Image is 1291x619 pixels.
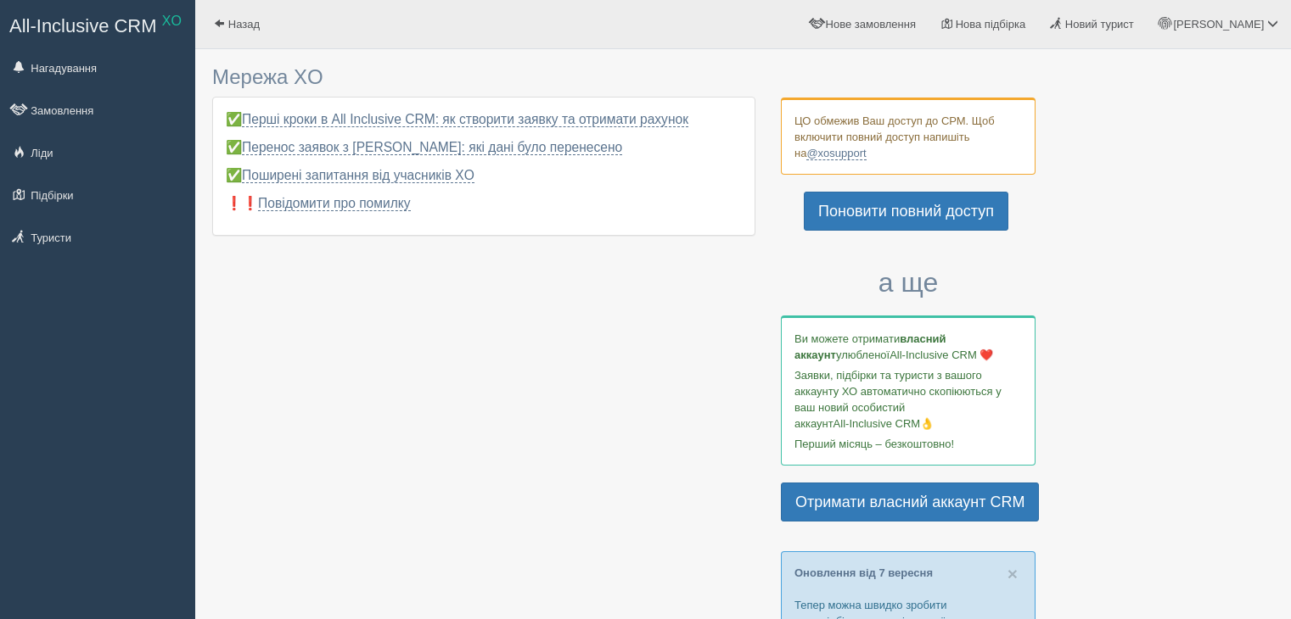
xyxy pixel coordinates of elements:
p: Заявки, підбірки та туристи з вашого аккаунту ХО автоматично скопіюються у ваш новий особистий ак... [794,367,1022,432]
a: Перенос заявок з [PERSON_NAME]: які дані було перенесено [242,140,622,155]
span: All-Inclusive CRM👌 [834,417,935,430]
sup: XO [162,14,182,28]
a: @xosupport [806,147,866,160]
p: ✅ [226,138,742,158]
a: Повідомити про помилку [258,196,411,211]
p: ✅ [226,166,742,186]
a: Перші кроки в All Inclusive CRM: як створити заявку та отримати рахунок [242,112,688,127]
h3: Мережа XO [212,66,755,88]
button: Close [1008,565,1018,583]
span: Нове замовлення [826,18,916,31]
div: ЦО обмежив Ваш доступ до СРМ. Щоб включити повний доступ напишіть на [781,98,1036,175]
a: All-Inclusive CRM XO [1,1,194,47]
p: Перший місяць – безкоштовно! [794,436,1022,452]
a: Поширені запитання від учасників XO [242,168,474,183]
span: All-Inclusive CRM [9,15,157,36]
span: [PERSON_NAME] [1173,18,1264,31]
h3: а ще [781,268,1036,298]
span: Новий турист [1065,18,1134,31]
span: × [1008,564,1018,583]
span: All-Inclusive CRM ❤️ [890,349,993,361]
p: ❗❗ [226,194,742,214]
span: Нова підбірка [956,18,1026,31]
a: Отримати власний аккаунт CRM [781,482,1039,521]
span: Назад [228,18,260,31]
p: Ви можете отримати улюбленої [794,331,1022,363]
a: Оновлення від 7 вересня [794,566,933,579]
p: ✅ [226,110,742,130]
a: Поновити повний доступ [804,192,1008,231]
b: власний аккаунт [794,332,946,361]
